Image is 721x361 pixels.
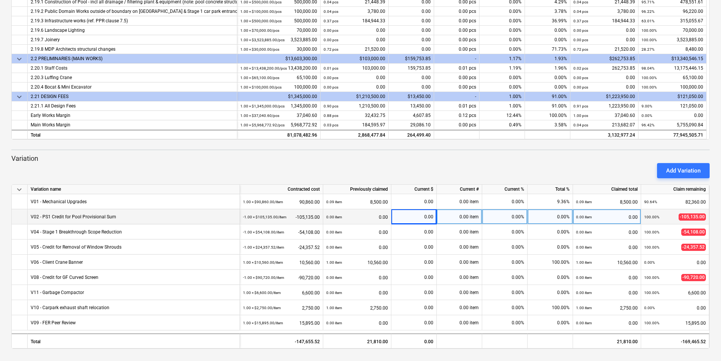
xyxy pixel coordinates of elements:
[31,16,234,26] div: 2.19.3 Infrastructure works (ref. PPR clause 7.5)
[434,82,480,92] div: 0.00 pcs
[642,16,703,26] div: 315,055.67
[570,92,638,101] div: $1,223,950.00
[525,54,570,64] div: 1.93%
[482,315,528,330] div: 0.00%
[31,300,109,315] div: V10 - Carpark exhaust shaft relocation
[240,66,287,70] small: 1.00 × $13,438,200.00 / pcs
[525,120,570,130] div: 3.58%
[240,123,285,127] small: 1.00 × $5,968,772.92 / pcs
[324,16,385,26] div: 184,944.33
[437,224,482,240] div: 0.00 item
[323,333,391,349] div: 21,810.00
[324,47,338,51] small: 0.72 pcs
[644,194,706,210] div: 82,360.00
[326,215,342,219] small: 0.00 item
[525,73,570,82] div: 0.00%
[525,101,570,111] div: 91.00%
[243,270,320,285] div: -90,720.00
[31,255,83,269] div: V06 - Client Crane Banner
[642,9,654,14] small: 96.22%
[480,101,525,111] div: 1.00%
[28,185,240,194] div: Variation name
[528,194,573,209] div: 9.36%
[243,224,320,240] div: -54,108.00
[240,73,317,82] div: 65,100.00
[644,245,659,249] small: 100.00%
[394,224,433,240] div: 0.00
[434,73,480,82] div: 0.00 pcs
[434,64,480,73] div: 0.01 pcs
[482,300,528,315] div: 0.00%
[642,85,657,89] small: 100.00%
[525,26,570,35] div: 0.00%
[573,111,635,120] div: 37,040.60
[31,111,234,120] div: Early Works Margin
[240,16,317,26] div: 500,000.00
[482,185,528,194] div: Current %
[525,64,570,73] div: 1.96%
[576,275,592,280] small: 0.00 item
[434,92,480,101] div: -
[573,123,588,127] small: 0.04 pcs
[324,45,385,54] div: 21,520.00
[480,64,525,73] div: 1.19%
[437,209,482,224] div: 0.00 item
[437,285,482,300] div: 0.00 item
[528,300,573,315] div: 100.00%
[528,185,573,194] div: Total %
[389,54,434,64] div: $159,753.85
[528,315,573,330] div: 0.00%
[644,255,706,270] div: 0.00
[679,213,706,221] span: -105,135.00
[644,200,657,204] small: 90.64%
[11,154,710,163] p: Variation
[681,274,706,281] span: -90,720.00
[243,260,283,265] small: 1.00 × $10,560.00 / item
[324,114,338,118] small: 0.88 pcs
[482,255,528,270] div: 0.00%
[644,291,659,295] small: 100.00%
[573,185,641,194] div: Claimed total
[576,209,638,225] div: 0.00
[324,28,338,33] small: 0.00 pcs
[394,300,433,315] div: 0.00
[243,200,283,204] small: 1.00 × $90,860.00 / item
[434,54,480,64] div: -
[641,185,709,194] div: Claim remaining
[644,285,706,300] div: 6,600.00
[573,82,635,92] div: 0.00
[657,163,710,178] button: Add Variation
[644,260,655,265] small: 0.00%
[324,26,385,35] div: 0.00
[528,209,573,224] div: 0.00%
[576,300,638,316] div: 2,750.00
[389,35,434,45] div: 0.00
[681,244,706,251] span: -24,357.52
[240,114,279,118] small: 1.00 × $37,040.60 / pcs
[389,64,434,73] div: 159,753.85
[644,275,659,280] small: 100.00%
[324,73,385,82] div: 0.00
[576,260,592,265] small: 1.00 item
[573,66,588,70] small: 0.02 pcs
[482,194,528,209] div: 0.00%
[573,9,588,14] small: 0.04 pcs
[573,35,635,45] div: 0.00
[389,101,434,111] div: 13,450.00
[480,16,525,26] div: 0.00%
[482,270,528,285] div: 0.00%
[525,16,570,26] div: 36.99%
[434,45,480,54] div: 0.00 pcs
[240,26,317,35] div: 70,000.00
[573,85,588,89] small: 0.00 pcs
[31,270,98,285] div: V08 - Credit for GF Curved Screen
[573,38,588,42] small: 0.00 pcs
[394,255,433,270] div: 0.00
[642,76,657,80] small: 100.00%
[480,82,525,92] div: 0.00%
[389,73,434,82] div: 0.00
[528,255,573,270] div: 100.00%
[642,114,652,118] small: 0.00%
[31,209,116,224] div: V02 - PS1 Credit for Pool Provisional Sum
[326,194,388,210] div: 8,500.00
